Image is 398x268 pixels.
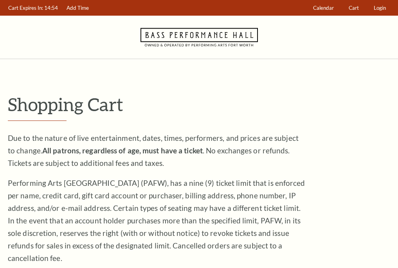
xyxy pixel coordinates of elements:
[349,5,359,11] span: Cart
[313,5,334,11] span: Calendar
[370,0,390,16] a: Login
[63,0,93,16] a: Add Time
[8,133,299,167] span: Due to the nature of live entertainment, dates, times, performers, and prices are subject to chan...
[8,5,43,11] span: Cart Expires In:
[42,146,203,155] strong: All patrons, regardless of age, must have a ticket
[374,5,386,11] span: Login
[345,0,363,16] a: Cart
[44,5,58,11] span: 14:54
[310,0,338,16] a: Calendar
[8,177,305,264] p: Performing Arts [GEOGRAPHIC_DATA] (PAFW), has a nine (9) ticket limit that is enforced per name, ...
[8,94,390,114] p: Shopping Cart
